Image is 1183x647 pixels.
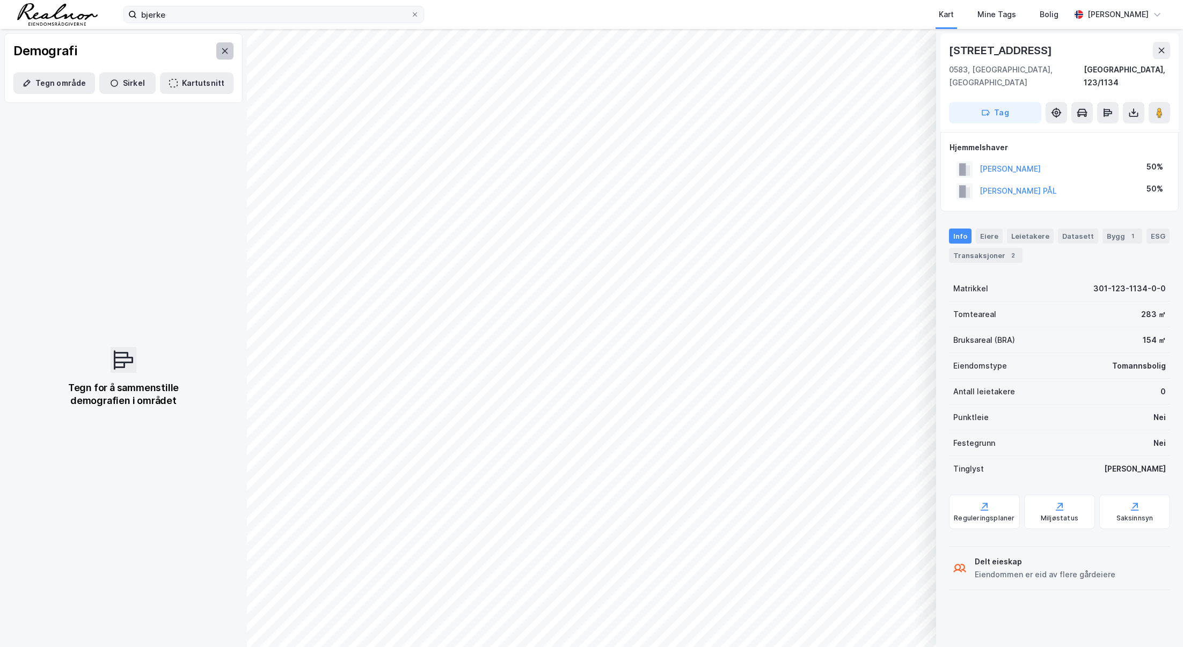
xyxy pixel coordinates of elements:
[1153,411,1166,424] div: Nei
[949,42,1054,59] div: [STREET_ADDRESS]
[975,568,1115,581] div: Eiendommen er eid av flere gårdeiere
[1104,462,1166,475] div: [PERSON_NAME]
[1093,282,1166,295] div: 301-123-1134-0-0
[1147,160,1163,173] div: 50%
[1116,514,1153,523] div: Saksinnsyn
[1007,229,1054,244] div: Leietakere
[1129,595,1183,647] iframe: Chat Widget
[976,229,1003,244] div: Eiere
[953,385,1015,398] div: Antall leietakere
[137,6,411,23] input: Søk på adresse, matrikkel, gårdeiere, leietakere eller personer
[1041,514,1078,523] div: Miljøstatus
[939,8,954,21] div: Kart
[953,411,989,424] div: Punktleie
[13,42,77,60] div: Demografi
[1153,437,1166,450] div: Nei
[1141,308,1166,321] div: 283 ㎡
[1160,385,1166,398] div: 0
[1102,229,1142,244] div: Bygg
[950,141,1170,154] div: Hjemmelshaver
[1084,63,1170,89] div: [GEOGRAPHIC_DATA], 123/1134
[99,72,156,94] button: Sirkel
[1058,229,1098,244] div: Datasett
[949,248,1023,263] div: Transaksjoner
[953,282,988,295] div: Matrikkel
[1147,229,1170,244] div: ESG
[1147,182,1163,195] div: 50%
[160,72,233,94] button: Kartutsnitt
[953,462,984,475] div: Tinglyst
[949,102,1041,123] button: Tag
[1007,250,1018,261] div: 2
[949,63,1084,89] div: 0583, [GEOGRAPHIC_DATA], [GEOGRAPHIC_DATA]
[1127,231,1138,241] div: 1
[977,8,1016,21] div: Mine Tags
[953,308,996,321] div: Tomteareal
[953,437,995,450] div: Festegrunn
[949,229,972,244] div: Info
[953,334,1015,347] div: Bruksareal (BRA)
[13,72,95,94] button: Tegn område
[1112,359,1166,372] div: Tomannsbolig
[1040,8,1058,21] div: Bolig
[17,3,98,26] img: realnor-logo.934646d98de889bb5806.png
[954,514,1014,523] div: Reguleringsplaner
[953,359,1007,372] div: Eiendomstype
[1143,334,1166,347] div: 154 ㎡
[975,555,1115,568] div: Delt eieskap
[1129,595,1183,647] div: Kontrollprogram for chat
[1087,8,1149,21] div: [PERSON_NAME]
[55,381,192,407] div: Tegn for å sammenstille demografien i området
